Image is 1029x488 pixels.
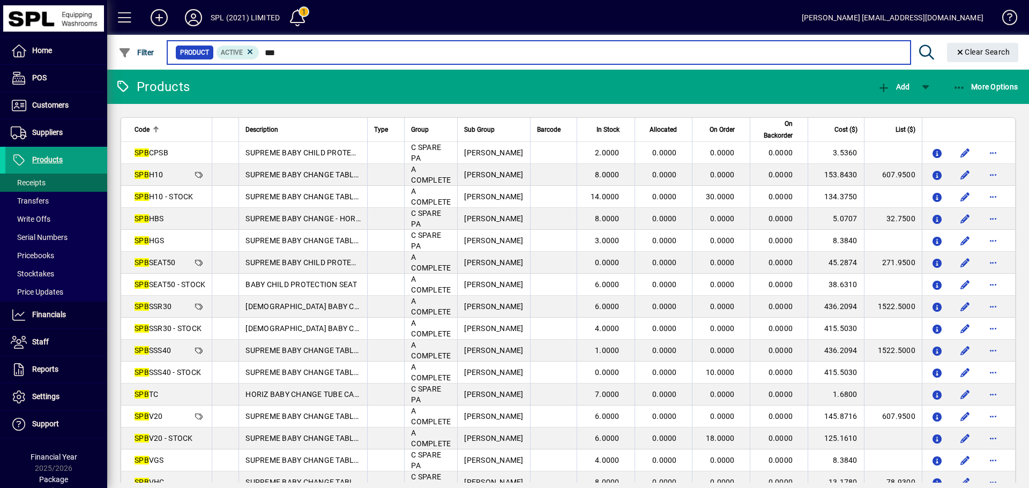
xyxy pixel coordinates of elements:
button: Edit [957,298,974,315]
button: More options [985,188,1002,205]
span: 0.0000 [652,302,677,311]
span: [PERSON_NAME] [464,302,523,311]
span: C SPARE PA [411,143,441,162]
span: Support [32,419,59,428]
button: Edit [957,210,974,227]
span: 0.0000 [769,258,793,267]
button: Edit [957,364,974,381]
div: Code [135,124,205,136]
span: 6.0000 [595,434,620,442]
span: Financial Year [31,453,77,461]
span: 0.0000 [710,280,735,289]
span: 8.0000 [595,214,620,223]
span: 30.0000 [706,192,735,201]
div: In Stock [584,124,629,136]
div: Group [411,124,451,136]
span: 0.0000 [769,390,793,399]
span: 0.0000 [769,368,793,377]
span: 0.0000 [652,456,677,464]
span: 0.0000 [710,324,735,333]
span: Cost ($) [834,124,857,136]
em: SPB [135,390,149,399]
button: Add [875,77,912,96]
span: SUPREME BABY CHANGE TABLE - VERTICAL [245,434,399,442]
button: Edit [957,386,974,403]
span: SUPREME BABY CHANGE TABLE - S/S SURFACE [245,346,411,355]
button: Profile [176,8,211,27]
span: 4.0000 [595,456,620,464]
td: 38.6310 [808,274,864,296]
a: Suppliers [5,119,107,146]
span: 0.0000 [769,478,793,486]
em: SPB [135,302,149,311]
td: 607.9500 [864,164,922,186]
span: Group [411,124,429,136]
span: 0.0000 [652,368,677,377]
span: [DEMOGRAPHIC_DATA] BABY CHANGE TABLE - S/S RECESSED [245,302,461,311]
span: SUPREME BABY CHANGE TABLE - VERTICAL [245,412,399,421]
span: Stocktakes [11,269,54,278]
span: 0.0000 [769,148,793,157]
span: [PERSON_NAME] [464,346,523,355]
span: A COMPLETE [411,429,451,448]
td: 5.0707 [808,208,864,230]
a: Pricebooks [5,246,107,265]
span: Add [877,82,909,91]
span: 0.0000 [710,302,735,311]
span: 0.0000 [769,324,793,333]
span: 0.0000 [652,346,677,355]
span: SUPREME BABY CHANGE TABLE - S/S SURFACE [245,368,411,377]
span: Home [32,46,52,55]
span: 0.0000 [595,368,620,377]
button: More options [985,408,1002,425]
span: [PERSON_NAME] [464,214,523,223]
span: 2.0000 [595,148,620,157]
span: Barcode [537,124,561,136]
a: Price Updates [5,283,107,301]
div: On Backorder [757,118,802,141]
span: 0.0000 [652,236,677,245]
button: More Options [950,77,1021,96]
button: Edit [957,276,974,293]
span: Clear Search [956,48,1010,56]
span: SUPREME BABY CHANGE TABLE - VERTICAL HINGE COVER [245,478,450,486]
div: Allocated [642,124,687,136]
span: 10.0000 [706,368,735,377]
span: Serial Numbers [11,233,68,242]
span: 1.0000 [595,346,620,355]
a: Customers [5,92,107,119]
td: 153.8430 [808,164,864,186]
em: SPB [135,456,149,464]
span: 0.0000 [595,258,620,267]
span: [PERSON_NAME] [464,170,523,179]
span: HORIZ BABY CHANGE TUBE CAPS (PAIR) [245,390,387,399]
span: 0.0000 [652,258,677,267]
span: [PERSON_NAME] [464,390,523,399]
a: Write Offs [5,210,107,228]
em: SPB [135,148,149,157]
span: A COMPLETE [411,341,451,360]
span: [PERSON_NAME] [464,478,523,486]
span: 8.0000 [595,170,620,179]
span: BABY CHILD PROTECTION SEAT [245,280,357,289]
span: SSR30 - STOCK [135,324,202,333]
button: Edit [957,166,974,183]
button: More options [985,210,1002,227]
div: Sub Group [464,124,523,136]
button: Edit [957,320,974,337]
span: Write Offs [11,215,50,223]
td: 134.3750 [808,186,864,208]
span: A COMPLETE [411,165,451,184]
span: 0.0000 [769,412,793,421]
em: SPB [135,324,149,333]
td: 125.1610 [808,427,864,449]
span: A COMPLETE [411,363,451,382]
span: A COMPLETE [411,297,451,316]
span: 0.0000 [769,236,793,245]
span: 8.0000 [595,478,620,486]
span: In Stock [596,124,620,136]
a: Serial Numbers [5,228,107,246]
span: A COMPLETE [411,253,451,272]
td: 1.6800 [808,384,864,406]
span: 0.0000 [710,170,735,179]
